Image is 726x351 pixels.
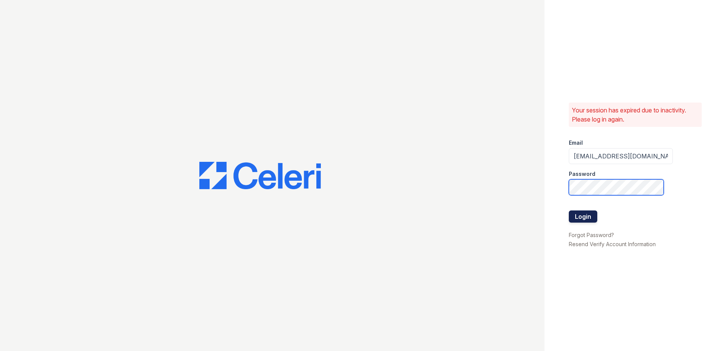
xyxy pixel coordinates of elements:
[569,139,583,147] label: Email
[569,241,656,247] a: Resend Verify Account Information
[572,106,699,124] p: Your session has expired due to inactivity. Please log in again.
[569,210,597,223] button: Login
[569,232,614,238] a: Forgot Password?
[569,170,595,178] label: Password
[199,162,321,189] img: CE_Logo_Blue-a8612792a0a2168367f1c8372b55b34899dd931a85d93a1a3d3e32e68fde9ad4.png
